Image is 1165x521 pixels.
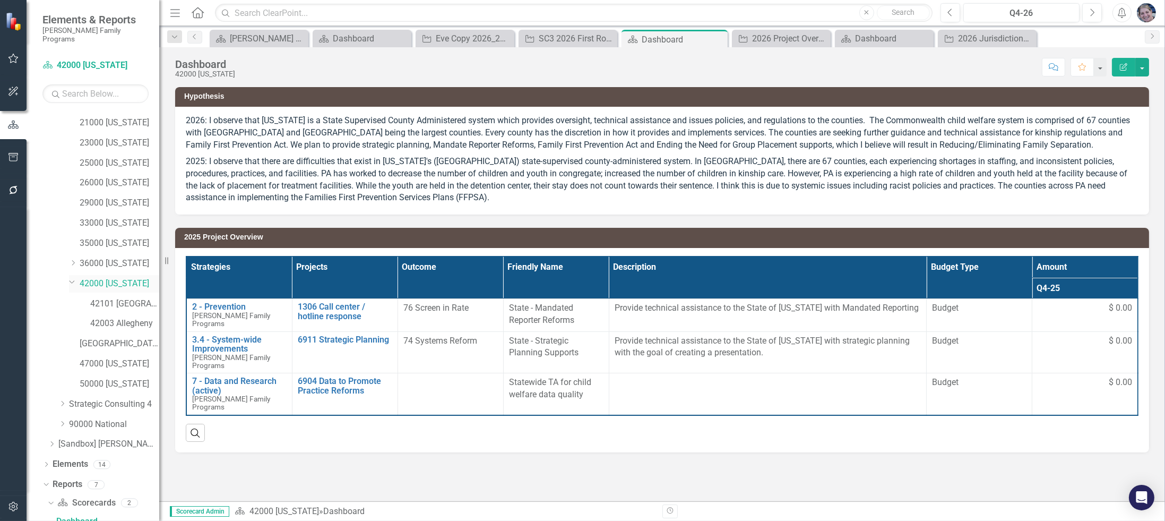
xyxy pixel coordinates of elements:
div: SC3 2026 First Round Plans [539,32,615,45]
a: 21000 [US_STATE] [80,117,159,129]
span: $ 0.00 [1109,377,1132,389]
div: Eve Copy 2026_2025 Project Overview_SC3 (Copy) [436,32,512,45]
a: 29000 [US_STATE] [80,197,159,209]
a: 90000 National [69,418,159,431]
a: 6911 Strategic Planning [298,335,392,345]
p: Provide technical assistance to the State of [US_STATE] with Mandated Reporting [615,302,921,314]
td: Double-Click to Edit [927,299,1032,331]
div: Dashboard [323,506,365,516]
a: 42000 [US_STATE] [249,506,319,516]
div: Q4-26 [967,7,1076,20]
div: Dashboard [855,32,931,45]
input: Search Below... [42,84,149,103]
div: 2026 Project Overview [752,32,828,45]
a: 23000 [US_STATE] [80,137,159,149]
span: $ 0.00 [1109,302,1132,314]
a: Reports [53,479,82,491]
td: Double-Click to Edit Right Click for Context Menu [292,373,398,415]
span: $ 0.00 [1109,335,1132,347]
h3: Hypothesis [184,92,1144,100]
div: Dashboard [175,58,235,70]
img: Diane Gillian [1137,3,1156,22]
span: 74 Systems Reform [403,336,477,346]
td: Double-Click to Edit [1032,331,1138,373]
div: 7 [88,480,105,489]
a: SC3 2026 First Round Plans [521,32,615,45]
a: 2026 Jurisdictional Projects Assessment [940,32,1034,45]
div: 2 [121,499,138,508]
a: Dashboard [315,32,409,45]
a: 47000 [US_STATE] [80,358,159,370]
a: 7 - Data and Research (active) [192,377,287,395]
a: [Sandbox] [PERSON_NAME] Family Programs [58,438,159,450]
div: Dashboard [642,33,725,46]
span: Budget [932,302,1026,314]
div: Open Intercom Messenger [1129,485,1154,510]
td: Double-Click to Edit [398,331,503,373]
img: ClearPoint Strategy [5,11,25,31]
small: [PERSON_NAME] Family Programs [42,26,149,44]
td: Double-Click to Edit Right Click for Context Menu [186,331,292,373]
td: Double-Click to Edit [927,331,1032,373]
a: Eve Copy 2026_2025 Project Overview_SC3 (Copy) [418,32,512,45]
td: Double-Click to Edit [398,299,503,331]
a: 42000 [US_STATE] [80,278,159,290]
td: Double-Click to Edit [609,331,926,373]
a: 50000 [US_STATE] [80,378,159,390]
span: Budget [932,335,1026,347]
a: 36000 [US_STATE] [80,258,159,270]
a: Strategic Consulting 4 [69,398,159,411]
a: Dashboard [838,32,931,45]
h3: 2025 Project Overview [184,233,1144,241]
td: Double-Click to Edit [503,331,609,373]
td: Double-Click to Edit Right Click for Context Menu [292,331,398,373]
td: Double-Click to Edit [1032,373,1138,415]
p: 2026: I observe that [US_STATE] is a State Supervised County Administered system which provides o... [186,115,1138,153]
span: State - Strategic Planning Supports [509,336,579,358]
div: » [235,506,654,518]
button: Search [877,5,930,20]
a: [PERSON_NAME] Overview [212,32,306,45]
a: 42101 [GEOGRAPHIC_DATA] [90,298,159,310]
td: Double-Click to Edit [503,299,609,331]
span: State - Mandated Reporter Reforms [509,303,574,325]
span: Search [892,8,914,16]
a: 6904 Data to Promote Practice Reforms [298,377,392,395]
div: Dashboard [333,32,409,45]
span: 76 Screen in Rate [403,303,469,313]
span: Budget [932,377,1026,389]
p: 2025: I observe that there are difficulties that exist in [US_STATE]'s ([GEOGRAPHIC_DATA]) state-... [186,153,1138,204]
td: Double-Click to Edit [503,373,609,415]
span: [PERSON_NAME] Family Programs [192,353,270,370]
a: [GEOGRAPHIC_DATA][US_STATE] [80,338,159,350]
a: 33000 [US_STATE] [80,217,159,229]
td: Double-Click to Edit [609,373,926,415]
div: [PERSON_NAME] Overview [230,32,306,45]
td: Double-Click to Edit Right Click for Context Menu [292,299,398,331]
a: 35000 [US_STATE] [80,237,159,250]
a: 2 - Prevention [192,302,287,312]
div: 42000 [US_STATE] [175,70,235,78]
td: Double-Click to Edit [927,373,1032,415]
span: Statewide TA for child welfare data quality [509,377,591,399]
a: 42003 Allegheny [90,318,159,330]
input: Search ClearPoint... [215,4,932,22]
td: Double-Click to Edit [1032,299,1138,331]
a: Elements [53,458,88,471]
td: Double-Click to Edit [398,373,503,415]
td: Double-Click to Edit Right Click for Context Menu [186,299,292,331]
a: 3.4 - System-wide Improvements [192,335,287,354]
div: 2026 Jurisdictional Projects Assessment [958,32,1034,45]
a: 2026 Project Overview [735,32,828,45]
span: Scorecard Admin [170,506,229,517]
td: Double-Click to Edit Right Click for Context Menu [186,373,292,415]
a: 42000 [US_STATE] [42,59,149,72]
a: 1306 Call center / hotline response [298,302,392,321]
button: Q4-26 [963,3,1080,22]
p: Provide technical assistance to the State of [US_STATE] with strategic planning with the goal of ... [615,335,921,360]
span: [PERSON_NAME] Family Programs [192,311,270,328]
a: 26000 [US_STATE] [80,177,159,189]
a: Scorecards [57,497,115,509]
td: Double-Click to Edit [609,299,926,331]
